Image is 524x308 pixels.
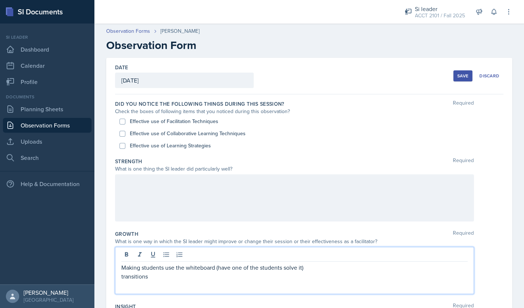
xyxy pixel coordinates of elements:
[453,158,474,165] span: Required
[24,289,73,296] div: [PERSON_NAME]
[3,176,91,191] div: Help & Documentation
[115,158,142,165] label: Strength
[479,73,499,79] div: Discard
[115,100,284,108] label: Did you notice the following things during this session?
[3,74,91,89] a: Profile
[24,296,73,304] div: [GEOGRAPHIC_DATA]
[106,39,512,52] h2: Observation Form
[115,64,128,71] label: Date
[453,70,472,81] button: Save
[115,230,138,238] label: Growth
[3,58,91,73] a: Calendar
[3,150,91,165] a: Search
[130,118,218,125] label: Effective use of Facilitation Techniques
[453,100,474,108] span: Required
[415,4,465,13] div: Si leader
[115,108,474,115] div: Check the boxes of following items that you noticed during this observation?
[3,134,91,149] a: Uploads
[415,12,465,20] div: ACCT 2101 / Fall 2025
[115,165,474,173] div: What is one thing the SI leader did particularly well?
[3,34,91,41] div: Si leader
[475,70,503,81] button: Discard
[3,42,91,57] a: Dashboard
[106,27,150,35] a: Observation Forms
[3,118,91,133] a: Observation Forms
[115,238,474,245] div: What is one way in which the SI leader might improve or change their session or their effectivene...
[121,272,468,281] p: transitions
[453,230,474,238] span: Required
[130,130,246,137] label: Effective use of Collaborative Learning Techniques
[130,142,211,150] label: Effective use of Learning Strategies
[121,263,468,272] p: Making students use the whiteboard (have one of the students solve it)
[3,102,91,116] a: Planning Sheets
[3,94,91,100] div: Documents
[457,73,468,79] div: Save
[160,27,199,35] div: [PERSON_NAME]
